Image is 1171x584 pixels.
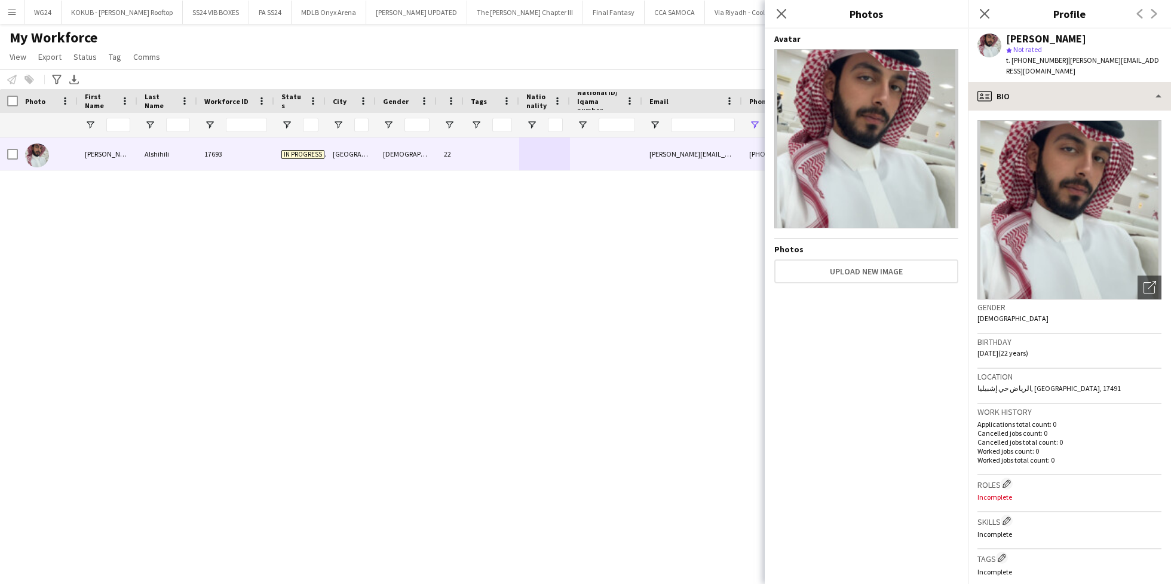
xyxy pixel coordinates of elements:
p: Cancelled jobs total count: 0 [977,438,1161,447]
h3: Roles [977,478,1161,490]
button: Open Filter Menu [577,120,588,130]
div: Alshihili [137,137,197,170]
button: [PERSON_NAME] UPDATED [366,1,467,24]
p: Applications total count: 0 [977,420,1161,429]
button: The [PERSON_NAME] Chapter III [467,1,583,24]
h3: Profile [968,6,1171,22]
span: Email [649,97,669,106]
a: Status [69,49,102,65]
button: Open Filter Menu [649,120,660,130]
button: KOKUB - [PERSON_NAME] Rooftop [62,1,183,24]
button: Open Filter Menu [85,120,96,130]
button: Open Filter Menu [749,120,760,130]
span: Gender [383,97,409,106]
span: t. [PHONE_NUMBER] [1006,56,1068,65]
a: Export [33,49,66,65]
button: Open Filter Menu [526,120,537,130]
button: Open Filter Menu [281,120,292,130]
span: Status [73,51,97,62]
span: My Workforce [10,29,97,47]
span: Status [281,92,304,110]
button: SS24 VIB BOXES [183,1,249,24]
p: Incomplete [977,567,1161,576]
div: [DEMOGRAPHIC_DATA] [376,137,437,170]
h3: Work history [977,406,1161,417]
a: Tag [104,49,126,65]
span: Tags [471,97,487,106]
h3: Gender [977,302,1161,313]
button: Final Fantasy [583,1,645,24]
input: Nationality Filter Input [548,118,563,132]
a: Comms [128,49,165,65]
a: View [5,49,31,65]
span: Workforce ID [204,97,249,106]
div: [PERSON_NAME] [78,137,137,170]
button: MDLB Onyx Arena [292,1,366,24]
span: City [333,97,347,106]
img: Crew avatar or photo [977,120,1161,299]
button: Open Filter Menu [333,120,344,130]
div: [GEOGRAPHIC_DATA] [326,137,376,170]
app-action-btn: Advanced filters [50,72,64,87]
p: Worked jobs total count: 0 [977,455,1161,464]
input: City Filter Input [354,118,369,132]
span: Nationality [526,92,548,110]
div: Open photos pop-in [1138,276,1161,299]
input: Status Filter Input [303,118,318,132]
span: Last Name [145,92,176,110]
input: Gender Filter Input [404,118,430,132]
span: National ID/ Iqama number [577,88,621,115]
div: [PHONE_NUMBER] [742,137,895,170]
button: Upload new image [774,259,958,283]
h4: Avatar [774,33,958,44]
h4: Photos [774,244,958,255]
span: Not rated [1013,45,1042,54]
button: Open Filter Menu [145,120,155,130]
span: Photo [25,97,45,106]
span: Phone [749,97,770,106]
img: Osama Alshihili [25,143,49,167]
div: 17693 [197,137,274,170]
button: PA SS24 [249,1,292,24]
div: 22 [437,137,464,170]
div: [PERSON_NAME] [1006,33,1086,44]
input: Tags Filter Input [492,118,512,132]
input: Email Filter Input [671,118,735,132]
button: WG24 [24,1,62,24]
span: Tag [109,51,121,62]
p: Cancelled jobs count: 0 [977,429,1161,438]
span: Comms [133,51,160,62]
button: Open Filter Menu [471,120,482,130]
app-action-btn: Export XLSX [67,72,81,87]
span: الرياض حي إشبيليا, [GEOGRAPHIC_DATA], 17491 [977,384,1121,393]
input: First Name Filter Input [106,118,130,132]
p: Incomplete [977,493,1161,502]
span: [DEMOGRAPHIC_DATA] [977,314,1049,323]
button: CCA SAMOCA [645,1,705,24]
span: Export [38,51,62,62]
img: Crew avatar [774,49,958,228]
h3: Birthday [977,337,1161,347]
button: Via Riyadh - Cool Inc [705,1,786,24]
h3: Location [977,371,1161,382]
button: Open Filter Menu [383,120,394,130]
button: Open Filter Menu [444,120,455,130]
span: | [PERSON_NAME][EMAIL_ADDRESS][DOMAIN_NAME] [1006,56,1159,75]
input: National ID/ Iqama number Filter Input [599,118,635,132]
h3: Skills [977,515,1161,527]
span: First Name [85,92,116,110]
span: View [10,51,26,62]
span: [DATE] (22 years) [977,348,1028,357]
div: [PERSON_NAME][EMAIL_ADDRESS][DOMAIN_NAME] [642,137,742,170]
h3: Photos [765,6,968,22]
input: Last Name Filter Input [166,118,190,132]
p: Incomplete [977,530,1161,539]
button: Open Filter Menu [204,120,215,130]
p: Worked jobs count: 0 [977,447,1161,455]
input: Workforce ID Filter Input [226,118,267,132]
span: In progress [281,150,324,159]
div: Bio [968,82,1171,111]
h3: Tags [977,552,1161,564]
